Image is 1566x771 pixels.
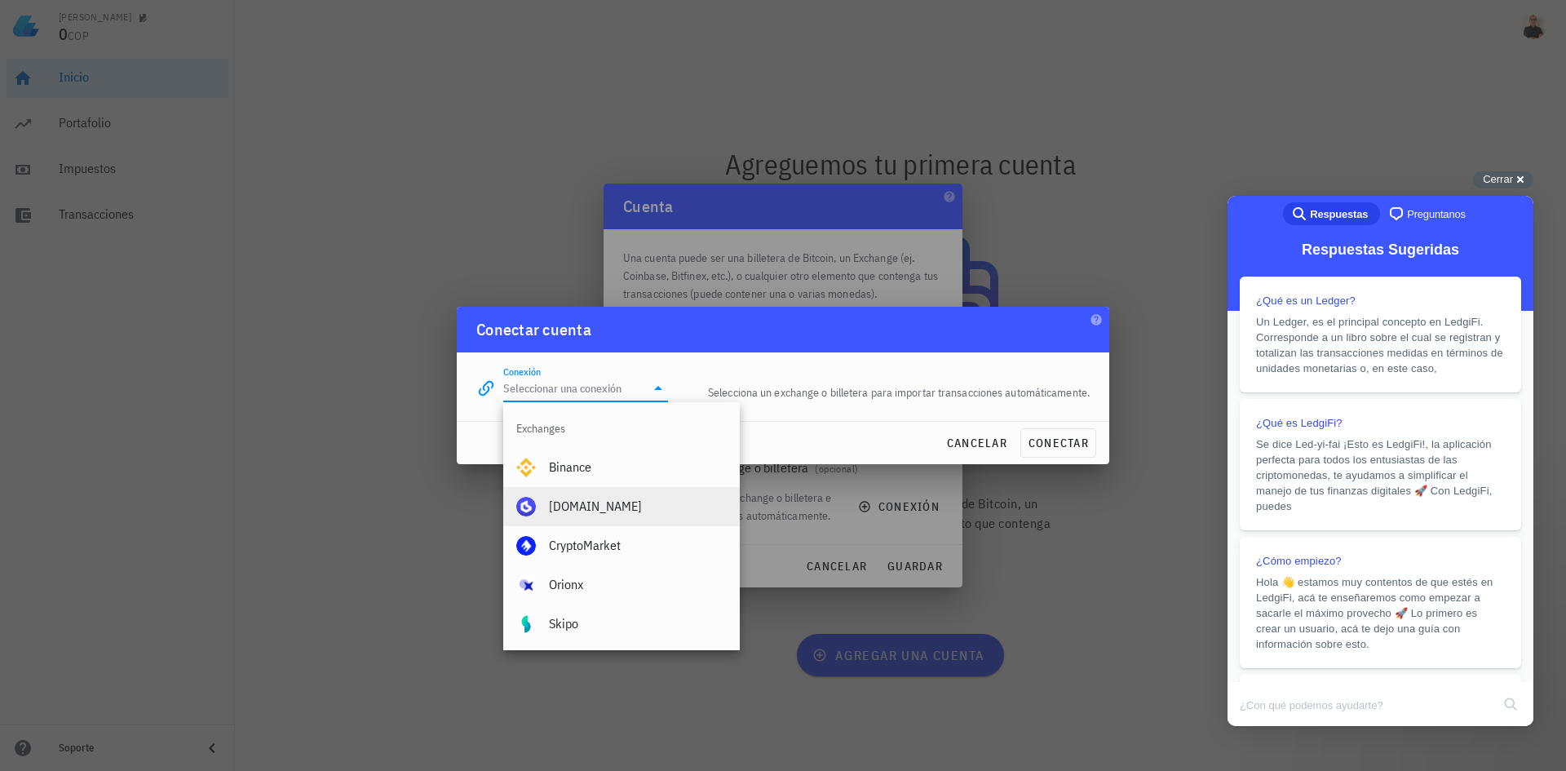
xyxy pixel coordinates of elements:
label: Conexión [503,366,541,378]
iframe: Help Scout Beacon - Live Chat, Contact Form, and Knowledge Base [1228,196,1533,726]
div: Binance [549,459,727,475]
button: Cerrar [1473,171,1533,188]
button: conectar [1020,428,1096,458]
div: Exchanges [503,409,740,448]
div: Selecciona un exchange o billetera para importar transacciones automáticamente. [678,374,1099,411]
div: Orionx [549,577,727,592]
div: CryptoMarket [549,538,727,553]
input: Seleccionar una conexión [503,375,645,401]
div: Conectar cuenta [476,317,591,343]
div: Skipo [549,616,727,631]
span: cancelar [946,436,1007,450]
div: [DOMAIN_NAME] [549,498,727,514]
span: Cerrar [1483,173,1513,185]
button: cancelar [940,428,1014,458]
span: conectar [1028,436,1089,450]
